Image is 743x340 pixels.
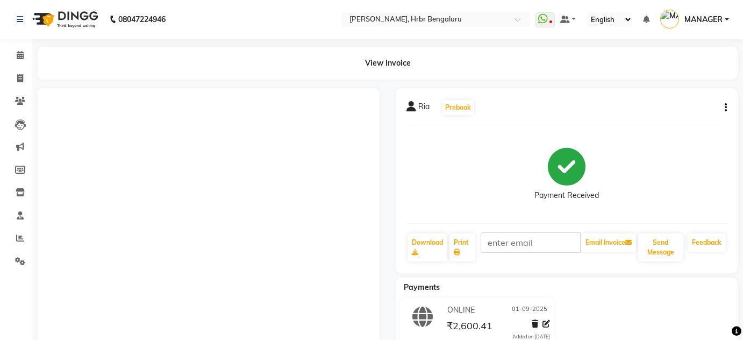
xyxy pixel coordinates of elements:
span: ONLINE [447,304,475,316]
div: View Invoice [38,47,738,80]
button: Send Message [638,233,683,261]
input: enter email [481,232,580,253]
button: Email Invoice [581,233,636,252]
button: Prebook [442,100,474,115]
span: ₹2,600.41 [447,320,492,335]
span: Payments [404,282,440,292]
span: Ria [418,101,430,116]
a: Download [408,233,447,261]
span: 01-09-2025 [512,304,547,316]
span: MANAGER [684,14,723,25]
a: Feedback [688,233,726,252]
b: 08047224946 [118,4,166,34]
div: Payment Received [534,190,599,201]
img: MANAGER [660,10,679,29]
img: logo [27,4,101,34]
a: Print [449,233,475,261]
